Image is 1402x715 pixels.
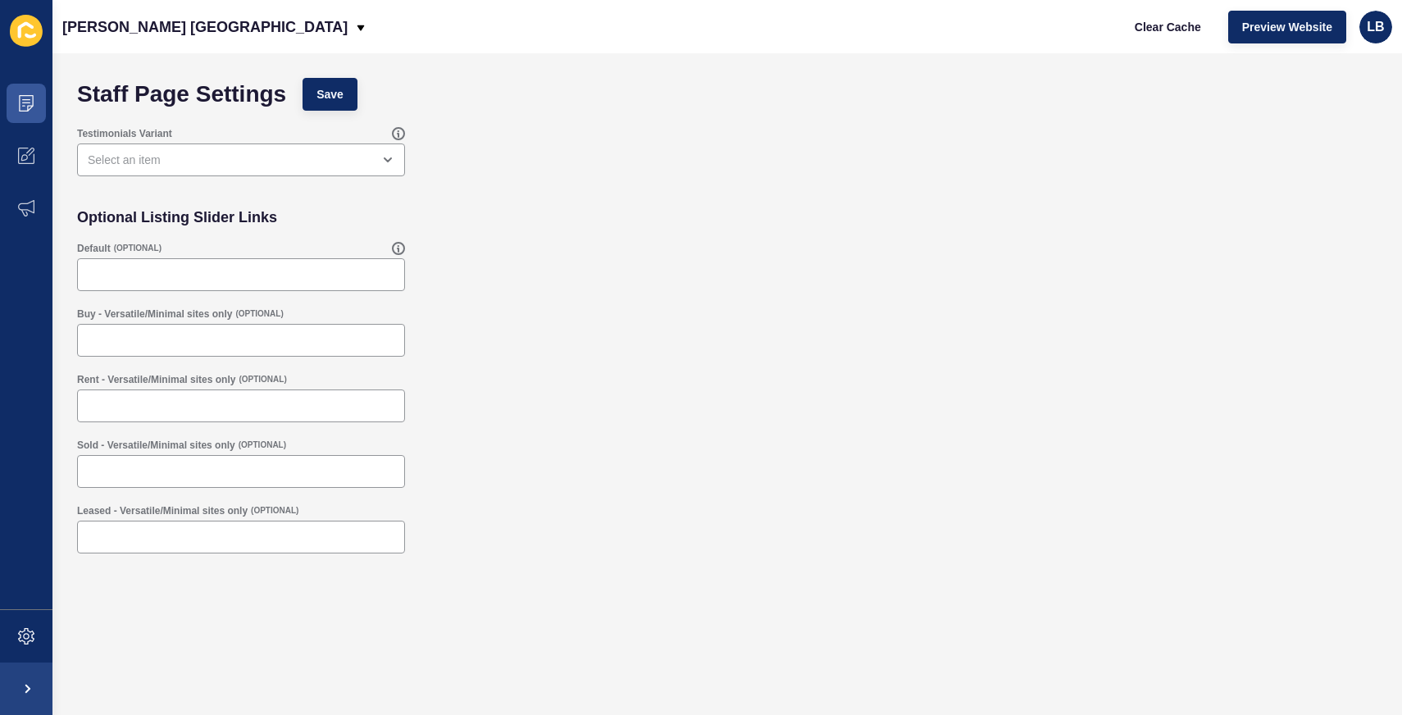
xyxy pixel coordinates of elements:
[239,439,286,451] span: (OPTIONAL)
[62,7,348,48] p: [PERSON_NAME] [GEOGRAPHIC_DATA]
[77,143,405,176] div: open menu
[239,374,286,385] span: (OPTIONAL)
[77,209,277,225] h2: Optional Listing Slider Links
[1228,11,1346,43] button: Preview Website
[303,78,357,111] button: Save
[77,439,235,452] label: Sold - Versatile/Minimal sites only
[77,86,286,102] h1: Staff Page Settings
[1242,19,1332,35] span: Preview Website
[1121,11,1215,43] button: Clear Cache
[114,243,162,254] span: (OPTIONAL)
[316,86,344,102] span: Save
[77,242,111,255] label: Default
[1135,19,1201,35] span: Clear Cache
[251,505,298,517] span: (OPTIONAL)
[77,373,235,386] label: Rent - Versatile/Minimal sites only
[77,127,172,140] label: Testimonials Variant
[77,504,248,517] label: Leased - Versatile/Minimal sites only
[1367,19,1384,35] span: LB
[77,307,232,321] label: Buy - Versatile/Minimal sites only
[235,308,283,320] span: (OPTIONAL)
